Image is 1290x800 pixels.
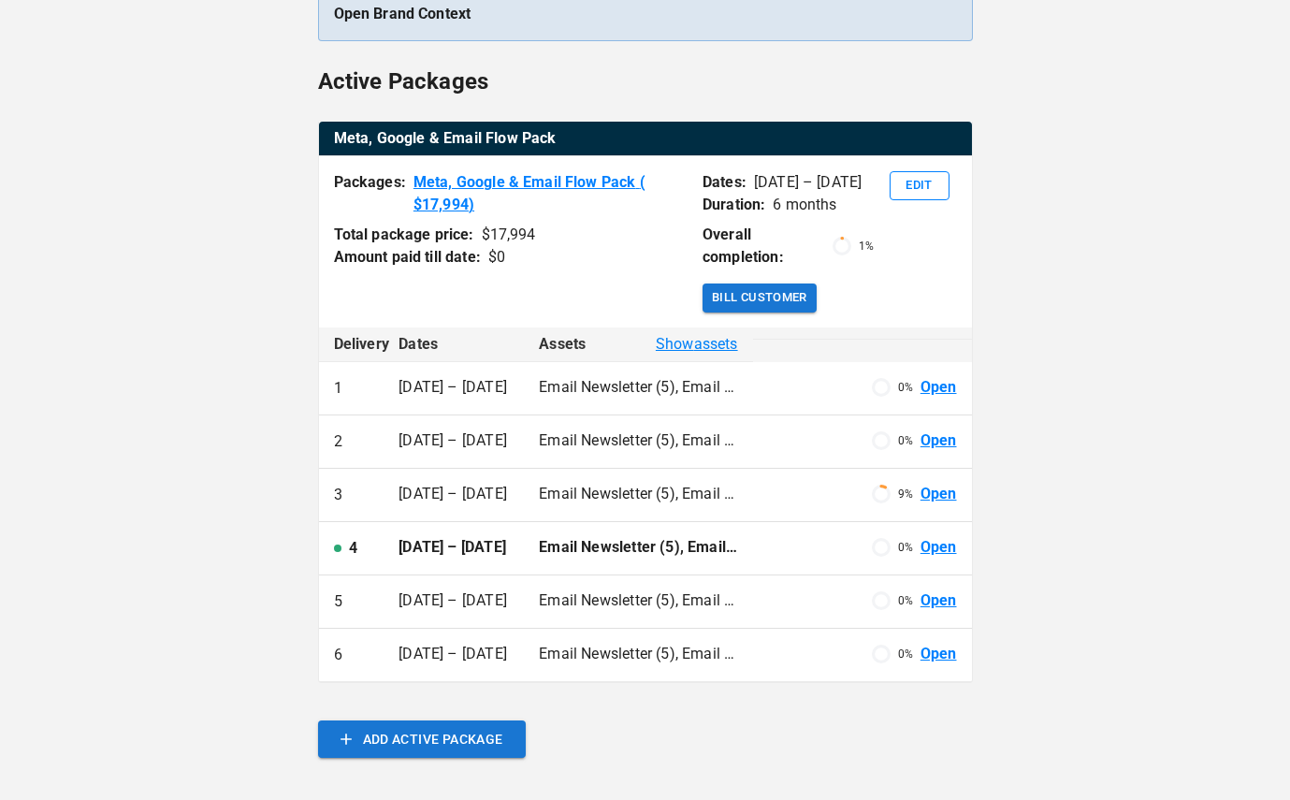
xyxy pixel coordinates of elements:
p: 4 [349,537,357,560]
p: Email Newsletter (5), Email setup (5), UGC (2), Image Ad (4), Ad setup (11), Ad campaign optimisa... [539,484,737,505]
p: Email Newsletter (5), Email setup (5), UGC (2), Image Ad (4), Ad setup (11), Ad campaign optimisa... [539,590,737,612]
a: Open [920,484,957,505]
div: $ 17,994 [482,224,536,246]
a: Open [920,430,957,452]
a: Open [920,590,957,612]
p: Email Newsletter (5), Email setup (5), UGC (2), Image Ad (4), Ad setup (11), Ad campaign optimisa... [539,537,737,559]
p: 1 % [859,238,874,255]
table: active packages table [319,122,972,156]
td: [DATE] – [DATE] [384,522,524,575]
div: Assets [539,333,737,356]
button: ADD ACTIVE PACKAGE [318,720,526,758]
a: Open [920,377,957,399]
th: Delivery [319,327,384,362]
p: 9 % [898,486,913,502]
span: Show assets [656,333,738,356]
p: Duration: [703,194,765,216]
p: Email Newsletter (5), Email setup (5), UGC (2), Image Ad (4), Ad setup (11), Ad campaign optimisa... [539,430,737,452]
td: [DATE] – [DATE] [384,362,524,415]
button: Bill Customer [703,284,817,313]
p: 5 [334,590,342,613]
button: Edit [890,171,949,200]
p: 6 [334,644,342,666]
td: [DATE] – [DATE] [384,469,524,522]
p: 6 months [773,194,836,216]
p: 2 [334,430,342,453]
p: 3 [334,484,342,506]
td: [DATE] – [DATE] [384,629,524,682]
p: Amount paid till date: [334,246,481,269]
p: Email Newsletter (5), Email setup (5), UGC (2), Image Ad (4), Ad setup (11), Ad campaign optimisa... [539,377,737,399]
p: Total package price: [334,224,474,246]
td: [DATE] – [DATE] [384,575,524,629]
p: Packages: [334,171,406,216]
p: 0 % [898,379,913,396]
a: Meta, Google & Email Flow Pack ( $17,994) [413,171,688,216]
h6: Active Packages [318,64,489,99]
a: Open [920,644,957,665]
p: Dates: [703,171,746,194]
p: 0 % [898,432,913,449]
th: Dates [384,327,524,362]
a: Open [920,537,957,559]
p: 0 % [898,646,913,662]
p: 0 % [898,539,913,556]
td: [DATE] – [DATE] [384,415,524,469]
p: Overall completion: [703,224,825,269]
p: 0 % [898,592,913,609]
p: 1 [334,377,342,400]
p: [DATE] – [DATE] [754,171,862,194]
th: Meta, Google & Email Flow Pack [319,122,972,156]
div: $ 0 [488,246,505,269]
p: Email Newsletter (5), Email setup (5), UGC (2), Image Ad (4), Ad setup (11), Ad campaign optimisa... [539,644,737,665]
a: Open Brand Context [334,5,471,22]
